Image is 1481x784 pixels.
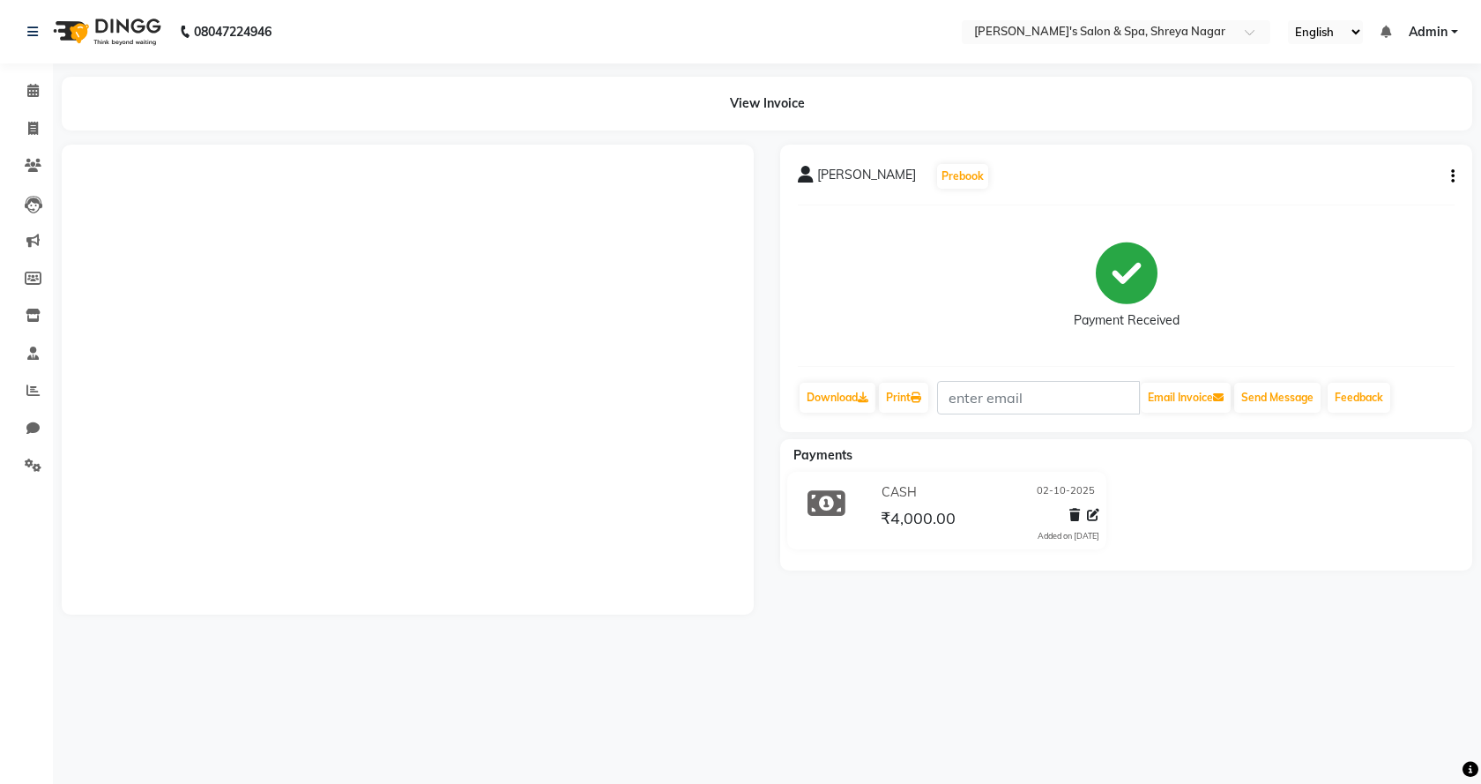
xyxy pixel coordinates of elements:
a: Print [879,383,928,413]
span: CASH [882,483,917,502]
a: Download [800,383,875,413]
button: Prebook [937,164,988,189]
input: enter email [937,381,1140,414]
span: [PERSON_NAME] [817,166,916,190]
span: ₹4,000.00 [881,508,956,533]
button: Send Message [1234,383,1321,413]
img: logo [45,7,166,56]
div: Added on [DATE] [1038,530,1099,542]
span: Admin [1409,23,1448,41]
div: Payment Received [1074,311,1180,330]
span: Payments [793,447,852,463]
a: Feedback [1328,383,1390,413]
button: Email Invoice [1141,383,1231,413]
div: View Invoice [62,77,1472,131]
b: 08047224946 [194,7,272,56]
span: 02-10-2025 [1037,483,1095,502]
